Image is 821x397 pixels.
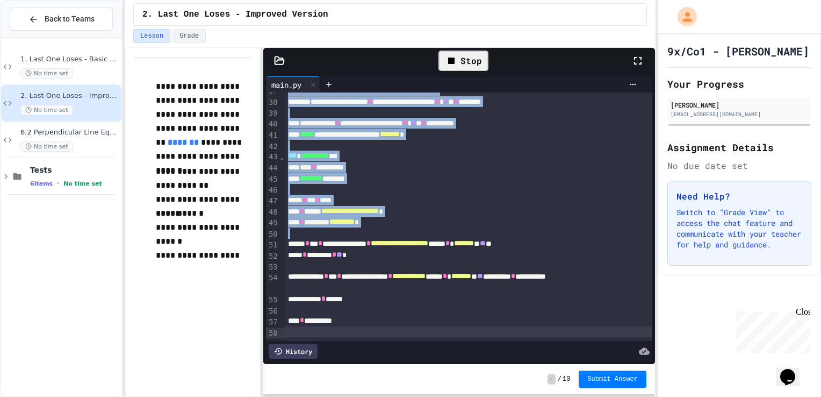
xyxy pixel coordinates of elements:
iframe: chat widget [776,354,810,386]
span: Back to Teams [45,13,95,25]
div: Chat with us now!Close [4,4,74,68]
div: 54 [266,273,279,295]
button: Lesson [133,29,170,43]
h3: Need Help? [676,190,802,203]
div: 58 [266,328,279,339]
div: 45 [266,174,279,186]
div: 55 [266,295,279,306]
div: 48 [266,207,279,218]
div: 49 [266,218,279,229]
div: [PERSON_NAME] [671,100,808,110]
div: 57 [266,317,279,328]
span: Fold line [279,153,285,161]
div: [EMAIL_ADDRESS][DOMAIN_NAME] [671,110,808,118]
span: 2. Last One Loses - Improved Version [20,91,119,101]
span: - [548,374,556,385]
div: 41 [266,130,279,141]
span: • [57,179,59,188]
span: 10 [563,375,570,384]
h2: Assignment Details [667,140,811,155]
span: 1. Last One Loses - Basic Version [20,55,119,64]
div: 42 [266,141,279,152]
div: History [269,344,318,359]
p: Switch to "Grade View" to access the chat feature and communicate with your teacher for help and ... [676,207,802,250]
div: 51 [266,240,279,251]
span: 6 items [30,180,53,187]
span: No time set [20,68,73,79]
span: No time set [63,180,102,187]
button: Grade [172,29,206,43]
div: 47 [266,196,279,207]
div: 52 [266,251,279,263]
h1: 9x/Co1 - [PERSON_NAME] [667,44,809,59]
div: 38 [266,97,279,109]
span: No time set [20,105,73,115]
div: 46 [266,185,279,196]
div: 56 [266,306,279,317]
span: No time set [20,141,73,152]
div: 53 [266,262,279,273]
span: Tests [30,165,119,175]
div: 43 [266,152,279,163]
div: 50 [266,229,279,240]
h2: Your Progress [667,76,811,91]
div: 44 [266,163,279,174]
div: 39 [266,108,279,119]
span: 6.2 Perpendicular Line Equation [20,128,119,137]
div: No due date set [667,159,811,172]
iframe: chat widget [732,307,810,353]
span: / [558,375,561,384]
div: Stop [438,51,488,71]
div: main.py [266,79,307,90]
span: Submit Answer [587,375,638,384]
div: My Account [666,4,700,29]
button: Back to Teams [10,8,113,31]
div: 40 [266,119,279,130]
div: main.py [266,76,320,93]
span: 2. Last One Loses - Improved Version [142,8,328,21]
button: Submit Answer [579,371,646,388]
